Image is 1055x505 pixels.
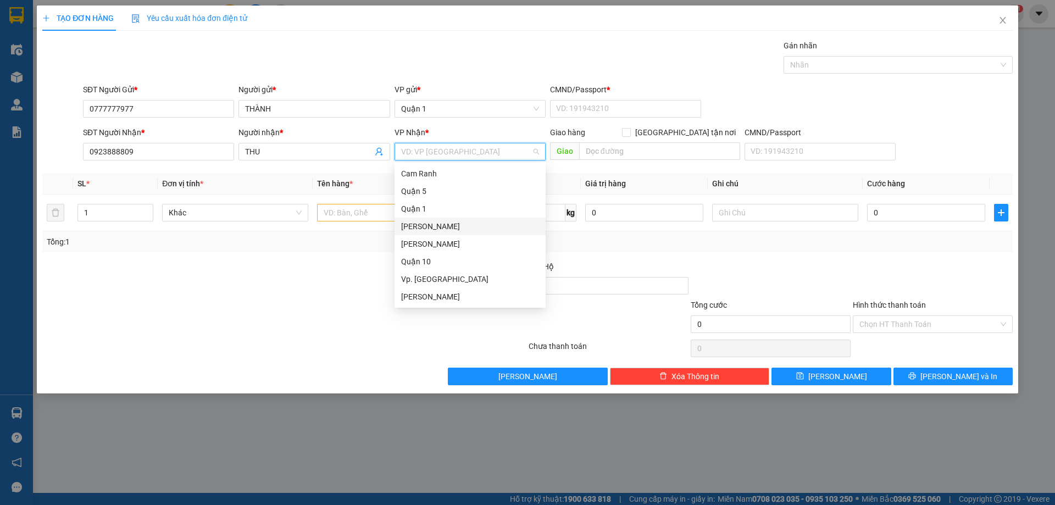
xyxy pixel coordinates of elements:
[395,253,546,270] div: Quận 10
[131,14,247,23] span: Yêu cầu xuất hóa đơn điện tử
[987,5,1018,36] button: Close
[771,368,891,385] button: save[PERSON_NAME]
[401,168,539,180] div: Cam Ranh
[998,16,1007,25] span: close
[317,179,353,188] span: Tên hàng
[131,14,140,23] img: icon
[375,147,384,156] span: user-add
[631,126,740,138] span: [GEOGRAPHIC_DATA] tận nơi
[995,208,1008,217] span: plus
[659,372,667,381] span: delete
[527,340,690,359] div: Chưa thanh toán
[317,204,463,221] input: VD: Bàn, Ghế
[169,204,302,221] span: Khác
[395,200,546,218] div: Quận 1
[395,218,546,235] div: Lê Hồng Phong
[745,126,896,138] div: CMND/Passport
[920,370,997,382] span: [PERSON_NAME] và In
[401,273,539,285] div: Vp. [GEOGRAPHIC_DATA]
[401,101,539,117] span: Quận 1
[395,128,425,137] span: VP Nhận
[585,179,626,188] span: Giá trị hàng
[395,270,546,288] div: Vp. Cam Hải
[42,14,50,22] span: plus
[565,204,576,221] span: kg
[401,291,539,303] div: [PERSON_NAME]
[395,165,546,182] div: Cam Ranh
[610,368,770,385] button: deleteXóa Thông tin
[401,185,539,197] div: Quận 5
[77,179,86,188] span: SL
[853,301,926,309] label: Hình thức thanh toán
[47,204,64,221] button: delete
[585,204,703,221] input: 0
[238,126,390,138] div: Người nhận
[796,372,804,381] span: save
[401,256,539,268] div: Quận 10
[908,372,916,381] span: printer
[401,220,539,232] div: [PERSON_NAME]
[691,301,727,309] span: Tổng cước
[83,126,234,138] div: SĐT Người Nhận
[994,204,1008,221] button: plus
[671,370,719,382] span: Xóa Thông tin
[83,84,234,96] div: SĐT Người Gửi
[498,370,557,382] span: [PERSON_NAME]
[47,236,407,248] div: Tổng: 1
[401,238,539,250] div: [PERSON_NAME]
[529,262,554,271] span: Thu Hộ
[784,41,817,50] label: Gán nhãn
[238,84,390,96] div: Người gửi
[808,370,867,382] span: [PERSON_NAME]
[550,142,579,160] span: Giao
[395,288,546,306] div: Cam Đức
[867,179,905,188] span: Cước hàng
[401,203,539,215] div: Quận 1
[550,84,701,96] div: CMND/Passport
[395,84,546,96] div: VP gửi
[893,368,1013,385] button: printer[PERSON_NAME] và In
[708,173,863,195] th: Ghi chú
[395,235,546,253] div: Phan Rang
[550,128,585,137] span: Giao hàng
[42,14,114,23] span: TẠO ĐƠN HÀNG
[448,368,608,385] button: [PERSON_NAME]
[712,204,858,221] input: Ghi Chú
[162,179,203,188] span: Đơn vị tính
[579,142,740,160] input: Dọc đường
[395,182,546,200] div: Quận 5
